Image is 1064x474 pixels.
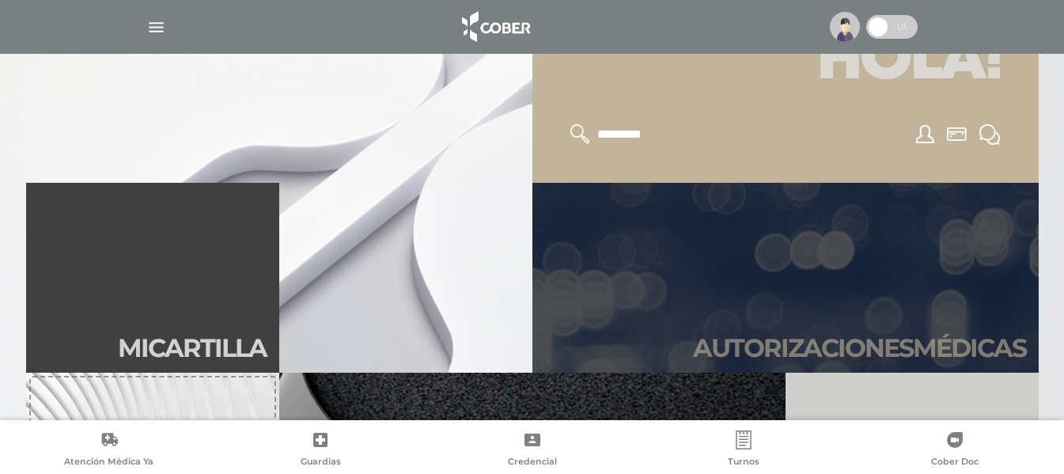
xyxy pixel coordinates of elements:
img: profile-placeholder.svg [830,12,860,42]
img: Cober_menu-lines-white.svg [146,17,166,37]
a: Turnos [638,430,849,471]
a: Atención Médica Ya [3,430,214,471]
h1: Hola! [551,17,1020,105]
h2: Autori zaciones médicas [693,333,1026,363]
img: logo_cober_home-white.png [453,8,536,46]
a: Micartilla [26,183,279,373]
span: Turnos [728,456,759,470]
span: Cober Doc [931,456,979,470]
a: Guardias [214,430,426,471]
a: Credencial [426,430,638,471]
span: Guardias [301,456,341,470]
a: Autorizacionesmédicas [532,183,1039,373]
span: Atención Médica Ya [64,456,153,470]
h2: Mi car tilla [118,333,267,363]
a: Cober Doc [850,430,1061,471]
span: Credencial [508,456,557,470]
